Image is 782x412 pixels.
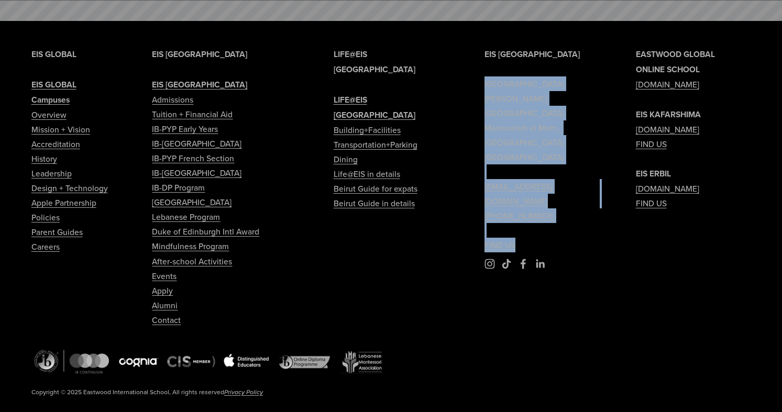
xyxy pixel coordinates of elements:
a: Transportation+Parking [334,137,417,152]
a: TikTok [501,259,512,269]
a: Policies [31,210,60,225]
a: Beirut Guide for expats [334,181,417,196]
a: FIND US [636,137,667,151]
a: Overview [31,107,67,122]
a: Mindfulness Program [152,239,229,253]
a: Contact [152,313,181,327]
a: Alumni [152,298,178,313]
strong: EIS [GEOGRAPHIC_DATA] [484,48,580,60]
a: Life@EIS in details [334,166,400,181]
a: Instagram [484,259,495,269]
a: Privacy Policy [224,386,263,398]
a: [DOMAIN_NAME] [636,181,699,196]
strong: Campuses [31,94,70,106]
a: Duke of Edinburgh Intl Award [152,224,259,239]
strong: EIS ERBIL [636,168,671,180]
p: [GEOGRAPHIC_DATA] [PERSON_NAME][GEOGRAPHIC_DATA] Mansourieh el Metn, [GEOGRAPHIC_DATA] [GEOGRAPHI... [484,47,600,253]
a: Admissions [152,92,193,107]
a: Mission + Vision [31,122,90,137]
strong: EIS KAFARSHIMA [636,108,701,120]
a: [EMAIL_ADDRESS][DOMAIN_NAME] [484,179,600,208]
strong: LIFE@EIS [GEOGRAPHIC_DATA] [334,94,415,121]
strong: EIS GLOBAL [31,48,76,60]
a: Lebanese Program [152,209,220,224]
a: EIS GLOBAL [31,77,76,92]
strong: LIFE@EIS [GEOGRAPHIC_DATA] [334,48,415,75]
a: Apple Partnership [31,195,96,210]
a: Careers [31,239,60,254]
a: Beirut Guide in details [334,196,415,210]
a: IB-PYP Early Years [152,121,218,136]
a: Facebook [518,259,528,269]
a: Building+Facilities [334,123,401,137]
a: Parent Guides [31,225,83,239]
a: EIS [GEOGRAPHIC_DATA] [152,77,247,92]
strong: EIS [GEOGRAPHIC_DATA] [152,79,247,91]
a: [PHONE_NUMBER] [484,208,554,223]
a: Events [152,269,177,283]
a: [DOMAIN_NAME] [636,77,699,92]
p: Copyright © 2025 Eastwood International School, All rights reserved [31,386,358,398]
a: IB-PYP French Section [152,151,234,165]
strong: EIS [GEOGRAPHIC_DATA] [152,48,247,60]
a: LIFE@EIS [GEOGRAPHIC_DATA] [334,92,449,123]
a: LinkedIn [535,259,545,269]
a: [DOMAIN_NAME] [636,122,699,137]
a: Design + Technology [31,181,108,195]
strong: EIS GLOBAL [31,79,76,91]
a: Leadership [31,166,72,181]
strong: EASTWOOD GLOBAL ONLINE SCHOOL [636,48,715,75]
a: Accreditation [31,137,80,151]
a: FIND US [484,238,515,252]
a: Apply [152,283,173,298]
a: IB-DP Program [152,180,205,195]
a: [GEOGRAPHIC_DATA] [152,195,232,209]
a: History [31,151,57,166]
em: Privacy Policy [224,387,263,396]
a: After-school Activities [152,254,232,269]
a: Tuition + Financial Aid [152,107,233,121]
a: IB-[GEOGRAPHIC_DATA] [152,165,241,180]
a: Campuses [31,92,70,107]
a: Dining [334,152,358,166]
a: IB-[GEOGRAPHIC_DATA] [152,136,241,151]
a: FIND US [636,196,667,210]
